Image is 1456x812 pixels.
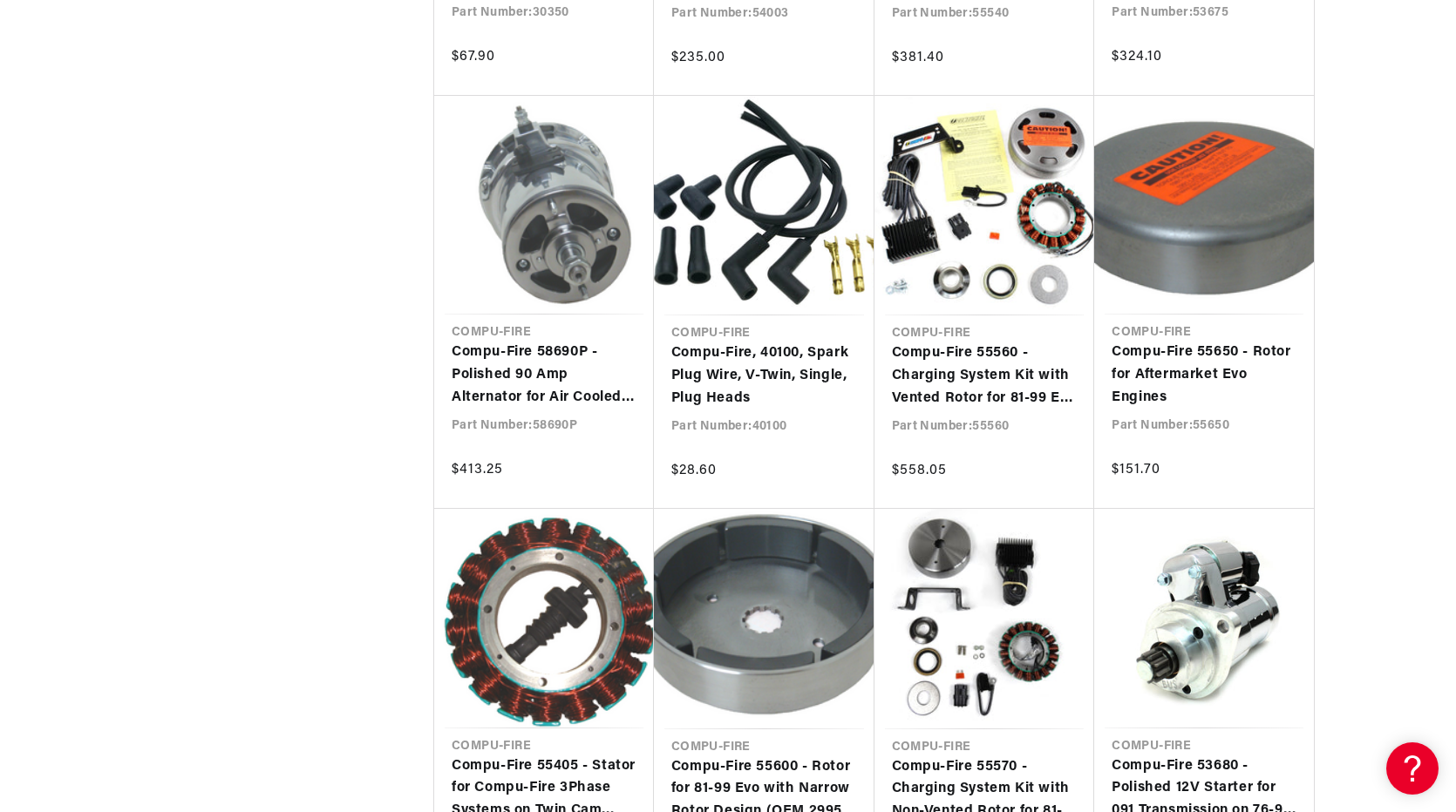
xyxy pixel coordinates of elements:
a: Compu-Fire, 40100, Spark Plug Wire, V-Twin, Single, Plug Heads [671,342,857,409]
a: Compu-Fire 58690P - Polished 90 Amp Alternator for Air Cooled Bugs and Buses [452,342,636,409]
a: Compu-Fire 55650 - Rotor for Aftermarket Evo Engines [1112,342,1296,409]
a: Compu-Fire 55560 - Charging System Kit with Vented Rotor for 81-99 Evo Harley® Models [892,342,1078,409]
